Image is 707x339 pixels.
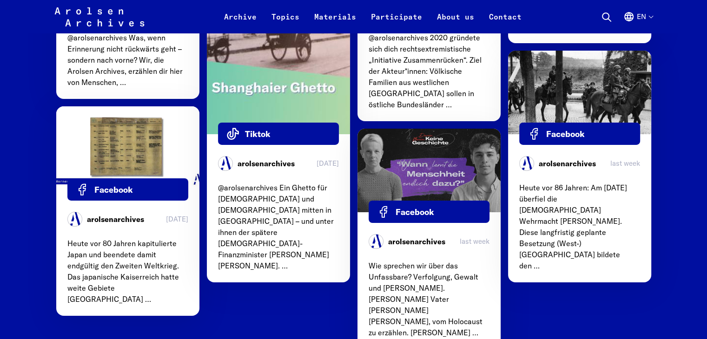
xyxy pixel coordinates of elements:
[429,11,482,33] a: About us
[388,236,445,247] span: arolsenarchives
[245,128,271,140] span: Tiktok
[369,260,489,338] p: Wie sprechen wir über das Unfassbare? Verfolgung, Gewalt und [PERSON_NAME]. [PERSON_NAME] Vater [...
[56,106,199,316] a: Facebook arolsenarchives [DATE]T12:30:21+00:00 Heute vor 80 Jahren kapitulierte Japan und beendet...
[317,158,339,169] relative-time: Sep 2, 2025, 3:30 PM GMT+3
[166,214,188,225] relative-time: Sep 2, 2025, 3:30 PM GMT+3
[539,158,596,169] span: arolsenarchives
[218,182,339,271] p: @arolsenarchives Ein Ghetto für [DEMOGRAPHIC_DATA] und [DEMOGRAPHIC_DATA] mitten in [GEOGRAPHIC_D...
[363,11,429,33] a: Participate
[623,11,653,33] button: English, language selection
[482,11,529,33] a: Contact
[67,238,188,305] p: Heute vor 80 Jahren kapitulierte Japan und beendete damit endgültig den Zweiten Weltkrieg. Das ja...
[396,206,434,218] span: Facebook
[217,11,264,33] a: Archive
[519,182,640,271] p: Heute vor 86 Jahren: Am [DATE] überfiel die [DEMOGRAPHIC_DATA] Wehrmacht [PERSON_NAME]. Diese lan...
[460,236,489,247] relative-time: Sep 1, 2025, 3:51 PM GMT+3
[67,32,188,88] p: @arolsenarchives Was, wenn Erinnerung nicht rückwärts geht – sondern nach vorne? Wir, die Arolsen...
[307,11,363,33] a: Materials
[217,6,529,28] nav: Primary
[264,11,307,33] a: Topics
[238,158,295,169] span: arolsenarchives
[87,214,144,225] span: arolsenarchives
[508,51,651,282] a: Facebook arolsenarchives [DATE]T12:35:42+00:00 Heute vor 86 Jahren: Am [DATE] überfiel die [DEMOG...
[546,128,585,140] span: Facebook
[610,158,640,169] relative-time: Sep 1, 2025, 3:35 PM GMT+3
[94,183,133,196] span: Facebook
[369,32,489,110] p: @arolsenarchives 2020 gründete sich dich rechtsextremistische „Initiative Zusammenrücken“. Ziel d...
